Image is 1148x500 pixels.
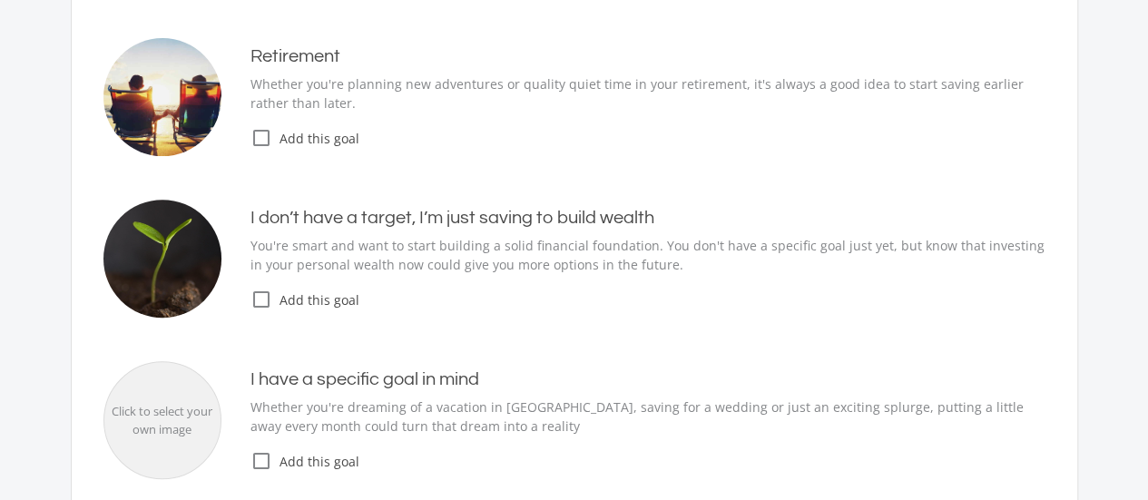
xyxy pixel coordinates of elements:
h4: Retirement [250,45,1045,67]
p: Whether you're planning new adventures or quality quiet time in your retirement, it's always a go... [250,74,1045,113]
h4: I don’t have a target, I’m just saving to build wealth [250,207,1045,229]
i: check_box_outline_blank [250,450,272,472]
p: Whether you're dreaming of a vacation in [GEOGRAPHIC_DATA], saving for a wedding or just an excit... [250,397,1045,436]
span: Add this goal [272,129,1045,148]
span: Add this goal [272,452,1045,471]
i: check_box_outline_blank [250,127,272,149]
h4: I have a specific goal in mind [250,368,1045,390]
span: Add this goal [272,290,1045,309]
i: check_box_outline_blank [250,289,272,310]
div: Click to select your own image [104,403,221,438]
p: You're smart and want to start building a solid financial foundation. You don't have a specific g... [250,236,1045,274]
